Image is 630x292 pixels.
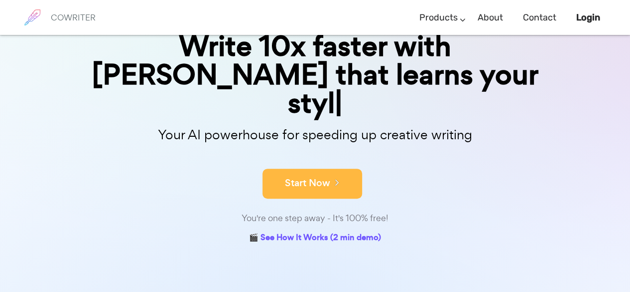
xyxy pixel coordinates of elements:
[576,12,600,23] b: Login
[51,13,96,22] h6: COWRITER
[523,3,556,32] a: Contact
[249,231,381,246] a: 🎬 See How It Works (2 min demo)
[20,5,45,30] img: brand logo
[576,3,600,32] a: Login
[66,124,564,146] p: Your AI powerhouse for speeding up creative writing
[478,3,503,32] a: About
[66,32,564,118] div: Write 10x faster with [PERSON_NAME] that learns your styl
[66,211,564,226] div: You're one step away - It's 100% free!
[262,169,362,199] button: Start Now
[419,3,458,32] a: Products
